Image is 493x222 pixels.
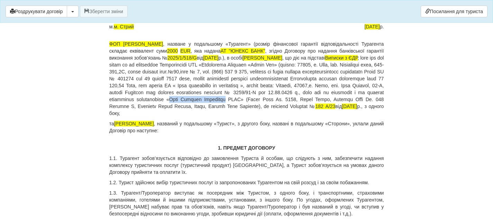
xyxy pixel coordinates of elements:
span: [DATE] [342,104,357,109]
span: 2025/1/518/G [167,55,197,61]
span: [DATE] [365,24,380,29]
span: [DATE] [203,55,218,61]
span: м. [109,23,134,30]
span: 2000 [167,48,178,54]
p: 1.3. Турагент/Туроператор виступає як посередник між Туристом, з одного боку, і транспортними, ст... [109,189,384,217]
span: [PERSON_NAME] [243,55,282,61]
span: EUR [180,48,191,54]
p: та , названий у подальшому «Турист», з другого боку, названі в подальшому «Сторони», уклали даний... [109,120,384,134]
span: АТ "ЮНЕКС БАНК" [220,48,265,54]
span: 182 А/23 [315,104,335,109]
span: р. [365,23,384,30]
p: 1. ПРЕДМЕТ ДОГОВОРУ [109,144,384,151]
p: 1.1. Турагент зобов’язується відповідно до замовлення Туриста й особам, що слідують з ним, забезп... [109,155,384,176]
span: м. Стрий [114,24,134,29]
p: , назване у подальшому «Турагент» (розмір фінансової гарантії відповідальності Турагента складає ... [109,41,384,117]
span: [PERSON_NAME] [114,121,154,126]
span: Виписки з ЄДР [325,55,357,61]
p: 1.2. Турист здійснює вибір туристичних послуг із запропонованих Турагентом на свій розсуд і за св... [109,179,384,186]
button: Роздрукувати договір [6,6,67,17]
a: Посилання для туриста [421,6,487,17]
button: Зберегти зміни [80,6,128,17]
span: ФОП [PERSON_NAME] [109,41,163,47]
